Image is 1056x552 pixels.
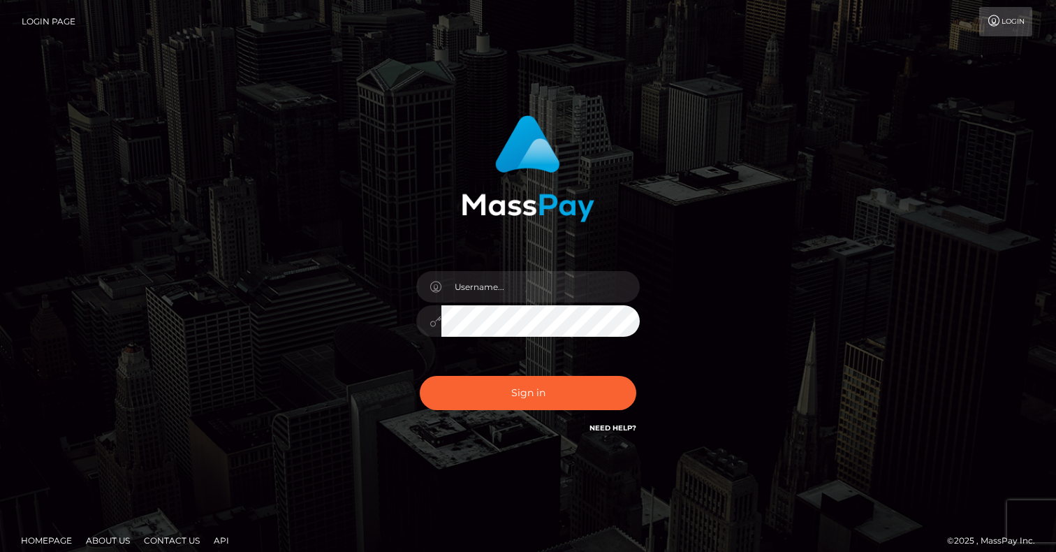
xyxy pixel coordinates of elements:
[208,530,235,551] a: API
[589,423,636,433] a: Need Help?
[979,7,1032,36] a: Login
[15,530,78,551] a: Homepage
[947,533,1046,549] div: © 2025 , MassPay Inc.
[138,530,205,551] a: Contact Us
[462,115,594,222] img: MassPay Login
[420,376,636,410] button: Sign in
[22,7,75,36] a: Login Page
[80,530,135,551] a: About Us
[441,271,640,303] input: Username...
